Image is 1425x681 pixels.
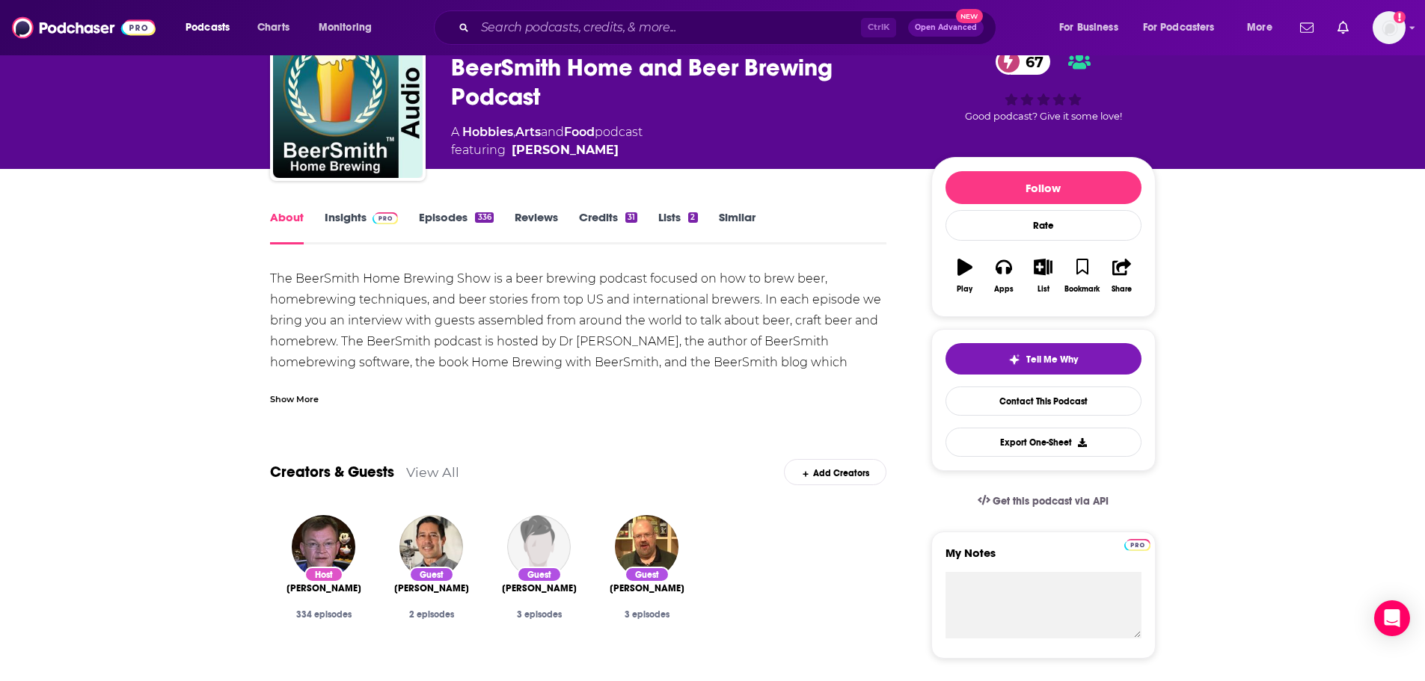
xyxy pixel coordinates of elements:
button: Bookmark [1063,249,1102,303]
button: open menu [175,16,249,40]
a: View All [406,464,459,480]
a: Reviews [515,210,558,244]
a: About [270,210,304,244]
div: 2 [688,212,697,223]
img: Gordon Strong [615,515,678,579]
span: Good podcast? Give it some love! [965,111,1122,122]
div: The BeerSmith Home Brewing Show is a beer brewing podcast focused on how to brew beer, homebrewin... [270,268,887,394]
img: John Palmer [507,515,571,579]
div: 67Good podcast? Give it some love! [931,39,1156,132]
div: 31 [625,212,637,223]
div: A podcast [451,123,643,159]
button: Show profile menu [1373,11,1406,44]
button: Follow [946,171,1141,204]
label: My Notes [946,546,1141,572]
a: 67 [996,49,1051,75]
a: Episodes336 [419,210,493,244]
img: Podchaser Pro [1124,539,1150,551]
div: Host [304,567,343,582]
img: BeerSmith Home and Beer Brewing Podcast [273,28,423,178]
span: Open Advanced [915,24,977,31]
span: 67 [1011,49,1051,75]
img: Podchaser - Follow, Share and Rate Podcasts [12,13,156,42]
a: Get this podcast via API [966,483,1121,520]
img: Dr. Keith Villa [399,515,463,579]
button: Open AdvancedNew [908,19,984,37]
span: Get this podcast via API [993,495,1109,508]
div: 3 episodes [497,609,581,620]
a: Food [564,125,595,139]
span: [PERSON_NAME] [394,582,469,594]
a: Brad Smith [512,141,619,159]
input: Search podcasts, credits, & more... [475,16,861,40]
a: Gordon Strong [610,582,684,594]
button: Play [946,249,984,303]
img: User Profile [1373,11,1406,44]
a: Hobbies [462,125,513,139]
img: Brad Smith [292,515,355,579]
button: Share [1102,249,1141,303]
a: Lists2 [658,210,697,244]
button: open menu [308,16,391,40]
div: Guest [625,567,669,582]
div: 334 episodes [282,609,366,620]
span: Ctrl K [861,18,896,37]
a: Show notifications dropdown [1294,15,1320,40]
a: Arts [515,125,541,139]
span: Monitoring [319,17,372,38]
a: Creators & Guests [270,463,394,481]
span: Logged in as lcastillofinn [1373,11,1406,44]
div: 3 episodes [605,609,689,620]
div: Add Creators [784,459,886,485]
span: [PERSON_NAME] [286,582,361,594]
a: Pro website [1124,537,1150,551]
div: 336 [475,212,493,223]
span: Tell Me Why [1026,354,1078,366]
span: More [1247,17,1272,38]
a: Charts [248,16,298,40]
span: [PERSON_NAME] [502,582,577,594]
a: Credits31 [579,210,637,244]
a: InsightsPodchaser Pro [325,210,399,244]
span: For Podcasters [1143,17,1215,38]
span: Podcasts [186,17,230,38]
button: Apps [984,249,1023,303]
div: Open Intercom Messenger [1374,600,1410,636]
a: Brad Smith [286,582,361,594]
div: Apps [994,285,1014,294]
a: Contact This Podcast [946,386,1141,416]
div: Play [957,285,972,294]
span: and [541,125,564,139]
span: Charts [257,17,289,38]
div: List [1038,285,1049,294]
div: Rate [946,210,1141,241]
button: Export One-Sheet [946,428,1141,457]
a: Similar [719,210,756,244]
a: Dr. Keith Villa [394,582,469,594]
div: Search podcasts, credits, & more... [448,10,1011,45]
a: John Palmer [502,582,577,594]
span: New [956,9,983,23]
span: For Business [1059,17,1118,38]
svg: Add a profile image [1394,11,1406,23]
div: Guest [409,567,454,582]
div: 2 episodes [390,609,474,620]
span: [PERSON_NAME] [610,582,684,594]
img: Podchaser Pro [373,212,399,224]
button: tell me why sparkleTell Me Why [946,343,1141,375]
button: List [1023,249,1062,303]
button: open menu [1133,16,1236,40]
button: open menu [1049,16,1137,40]
button: open menu [1236,16,1291,40]
img: tell me why sparkle [1008,354,1020,366]
div: Bookmark [1064,285,1100,294]
span: , [513,125,515,139]
div: Share [1112,285,1132,294]
a: Show notifications dropdown [1331,15,1355,40]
